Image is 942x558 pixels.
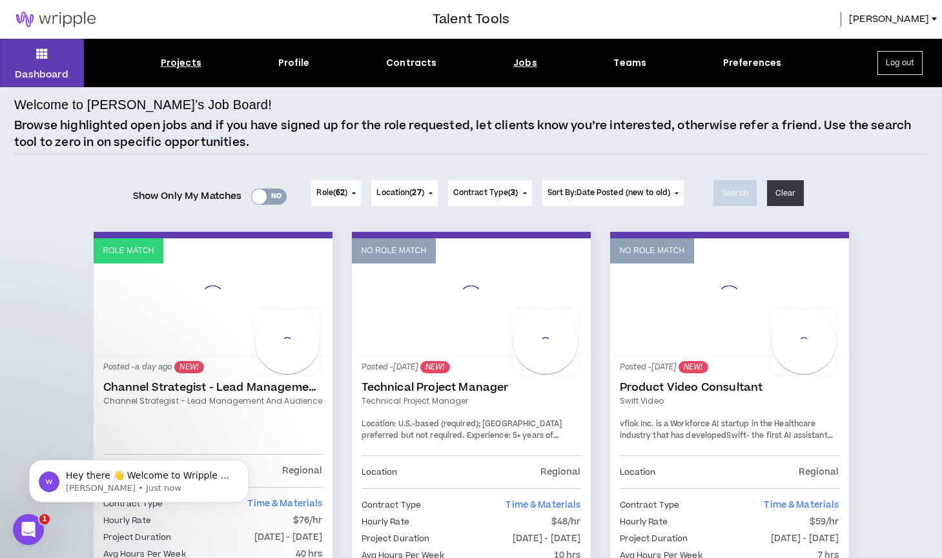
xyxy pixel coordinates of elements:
[10,433,268,523] iframe: Intercom notifications message
[316,187,347,199] span: Role ( )
[39,514,50,524] span: 1
[362,465,398,479] p: Location
[362,381,581,394] a: Technical Project Manager
[620,395,839,407] a: Swift video
[133,187,242,206] span: Show Only My Matches
[15,68,68,81] p: Dashboard
[311,180,361,206] button: Role(62)
[620,532,688,546] p: Project Duration
[771,532,839,546] p: [DATE] - [DATE]
[174,361,203,373] sup: NEW!
[376,187,424,199] span: Location ( )
[513,532,581,546] p: [DATE] - [DATE]
[726,430,746,441] a: Swift
[620,418,816,441] span: vflok Inc. is a Workforce AI startup in the Healthcare industry that has developed
[282,464,322,478] p: Regional
[551,515,581,529] p: $48/hr
[362,515,409,529] p: Hourly Rate
[362,418,562,441] span: U.S.-based (required); [GEOGRAPHIC_DATA] preferred but not required.
[849,12,929,26] span: [PERSON_NAME]
[620,465,656,479] p: Location
[103,361,323,373] p: Posted - a day ago
[161,56,201,70] div: Projects
[511,187,515,198] span: 3
[467,430,511,441] span: Experience:
[420,361,449,373] sup: NEW!
[103,381,323,394] a: Channel Strategist - Lead Management and Audience
[620,498,680,512] p: Contract Type
[386,56,436,70] div: Contracts
[713,180,757,206] button: Search
[362,395,581,407] a: Technical Project Manager
[877,51,923,75] button: Log out
[723,56,782,70] div: Preferences
[336,187,345,198] span: 62
[542,180,684,206] button: Sort By:Date Posted (new to old)
[14,95,272,114] h4: Welcome to [PERSON_NAME]’s Job Board!
[810,515,839,529] p: $59/hr
[799,465,839,479] p: Regional
[412,187,421,198] span: 27
[13,514,44,545] iframe: Intercom live chat
[610,238,849,355] a: No Role Match
[679,361,708,373] sup: NEW!
[506,499,580,512] span: Time & Materials
[103,530,172,544] p: Project Duration
[433,10,509,29] h3: Talent Tools
[620,361,839,373] p: Posted - [DATE]
[247,497,322,510] span: Time & Materials
[371,180,437,206] button: Location(27)
[254,530,323,544] p: [DATE] - [DATE]
[14,118,928,150] p: Browse highlighted open jobs and if you have signed up for the role requested, let clients know y...
[548,187,671,198] span: Sort By: Date Posted (new to old)
[362,361,581,373] p: Posted - [DATE]
[293,513,323,528] p: $76/hr
[352,238,591,355] a: No Role Match
[362,532,430,546] p: Project Duration
[764,499,839,512] span: Time & Materials
[540,465,580,479] p: Regional
[613,56,646,70] div: Teams
[103,395,323,407] a: Channel Strategist - Lead Management and Audience
[362,418,396,429] span: Location:
[448,180,532,206] button: Contract Type(3)
[94,238,333,355] a: Role Match
[620,381,839,394] a: Product Video Consultant
[453,187,518,199] span: Contract Type ( )
[767,180,804,206] button: Clear
[278,56,310,70] div: Profile
[362,498,422,512] p: Contract Type
[620,515,668,529] p: Hourly Rate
